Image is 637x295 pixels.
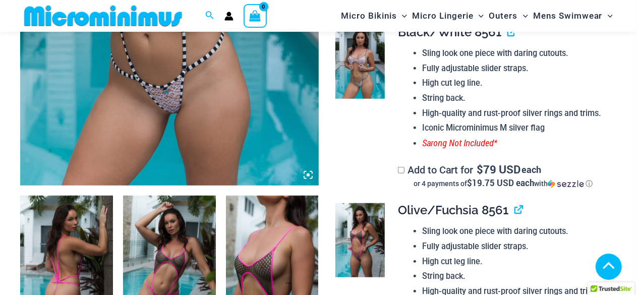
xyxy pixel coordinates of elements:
span: Mens Swimwear [533,3,603,29]
li: High cut leg line. [422,76,608,91]
span: Menu Toggle [397,3,407,29]
img: Sezzle [548,180,584,189]
label: Add to Cart for [398,164,609,189]
img: MM SHOP LOGO FLAT [20,5,186,27]
span: Menu Toggle [518,3,528,29]
nav: Site Navigation [337,2,617,30]
span: each [522,164,541,174]
span: Olive/Fuchsia 8561 [398,203,509,217]
li: String back. [422,269,608,284]
span: Menu Toggle [474,3,484,29]
span: Outers [489,3,518,29]
a: Micro BikinisMenu ToggleMenu Toggle [338,3,410,29]
li: High cut leg line. [422,254,608,269]
li: Iconic Microminimus M silver flag [422,121,608,136]
a: Micro LingerieMenu ToggleMenu Toggle [410,3,486,29]
li: String back. [422,91,608,106]
span: Micro Bikinis [341,3,397,29]
li: Sling look one piece with daring cutouts. [422,224,608,239]
a: Search icon link [205,10,214,22]
span: Black/White 8561 [398,25,502,39]
li: Sling look one piece with daring cutouts. [422,46,608,61]
img: Inferno Mesh Black White 8561 One Piece [335,25,384,99]
img: Inferno Mesh Olive Fuchsia 8561 One Piece [335,203,384,277]
span: $ [477,162,484,176]
li: Fully adjustable slider straps. [422,239,608,254]
div: or 4 payments of with [398,179,609,189]
a: Account icon link [224,12,234,21]
span: $19.75 USD each [467,177,534,189]
input: Add to Cart for$79 USD eachor 4 payments of$19.75 USD eachwithSezzle Click to learn more about Se... [398,167,404,173]
div: or 4 payments of$19.75 USD eachwithSezzle Click to learn more about Sezzle [398,179,609,189]
span: Sarong Not Included* [422,138,497,148]
a: OutersMenu ToggleMenu Toggle [487,3,531,29]
span: 79 USD [477,164,521,174]
span: Menu Toggle [603,3,613,29]
li: Fully adjustable slider straps. [422,61,608,76]
li: High-quality and rust-proof silver rings and trims. [422,106,608,121]
a: View Shopping Cart, empty [244,4,267,27]
span: Micro Lingerie [412,3,474,29]
a: Mens SwimwearMenu ToggleMenu Toggle [531,3,615,29]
